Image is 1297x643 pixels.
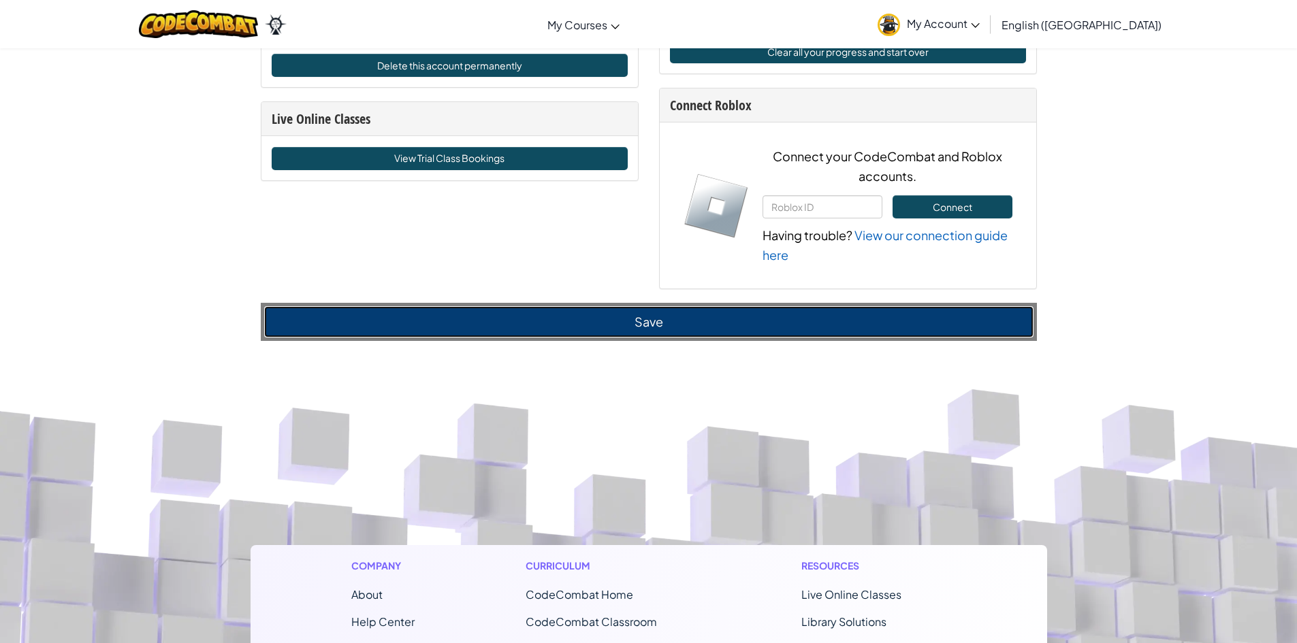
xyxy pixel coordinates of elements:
a: View Trial Class Bookings [272,147,628,170]
a: About [351,587,383,601]
span: Having trouble? [763,227,852,243]
a: Live Online Classes [801,587,901,601]
a: View our connection guide here [763,227,1008,263]
input: Roblox ID [763,195,882,218]
a: My Courses [541,6,626,43]
h1: Company [351,559,415,573]
h1: Curriculum [526,559,690,573]
a: English ([GEOGRAPHIC_DATA]) [995,6,1168,43]
h1: Resources [801,559,946,573]
button: Save [264,306,1034,337]
img: avatar [878,14,900,36]
button: Delete this account permanently [272,54,628,77]
div: Connect Roblox [670,95,1026,115]
img: roblox-logo.svg [684,173,750,239]
span: My Courses [547,18,607,32]
button: Clear all your progress and start over [670,40,1026,63]
span: English ([GEOGRAPHIC_DATA]) [1002,18,1162,32]
img: Ozaria [265,14,287,35]
div: Live Online Classes [272,109,628,129]
a: My Account [871,3,987,46]
span: CodeCombat Home [526,587,633,601]
a: CodeCombat Classroom [526,614,657,629]
span: My Account [907,16,980,31]
a: Help Center [351,614,415,629]
img: CodeCombat logo [139,10,258,38]
a: Library Solutions [801,614,886,629]
button: Connect [893,195,1012,218]
p: Connect your CodeCombat and Roblox accounts. [763,146,1012,186]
